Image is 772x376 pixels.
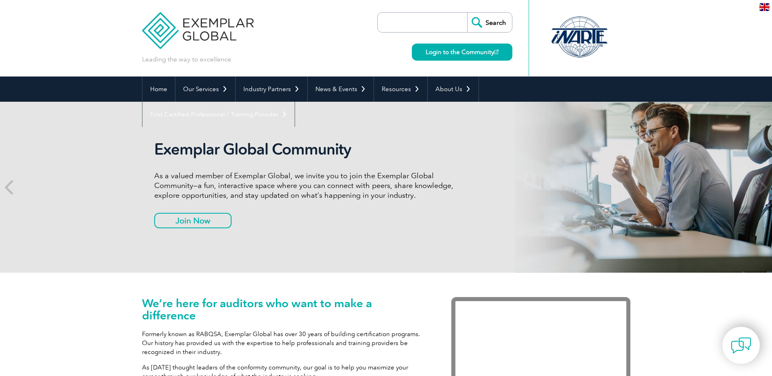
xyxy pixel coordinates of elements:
p: Formerly known as RABQSA, Exemplar Global has over 30 years of building certification programs. O... [142,330,427,356]
a: Find Certified Professional / Training Provider [142,102,295,127]
h1: We’re here for auditors who want to make a difference [142,297,427,321]
a: Home [142,77,175,102]
h2: Exemplar Global Community [154,140,459,159]
img: open_square.png [494,50,499,54]
a: News & Events [308,77,374,102]
p: Leading the way to excellence [142,55,231,64]
a: Login to the Community [412,44,512,61]
p: As a valued member of Exemplar Global, we invite you to join the Exemplar Global Community—a fun,... [154,171,459,200]
a: Our Services [175,77,235,102]
input: Search [467,13,512,32]
img: contact-chat.png [731,335,751,356]
a: About Us [428,77,479,102]
a: Resources [374,77,427,102]
a: Join Now [154,213,232,228]
img: en [759,3,770,11]
a: Industry Partners [236,77,307,102]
